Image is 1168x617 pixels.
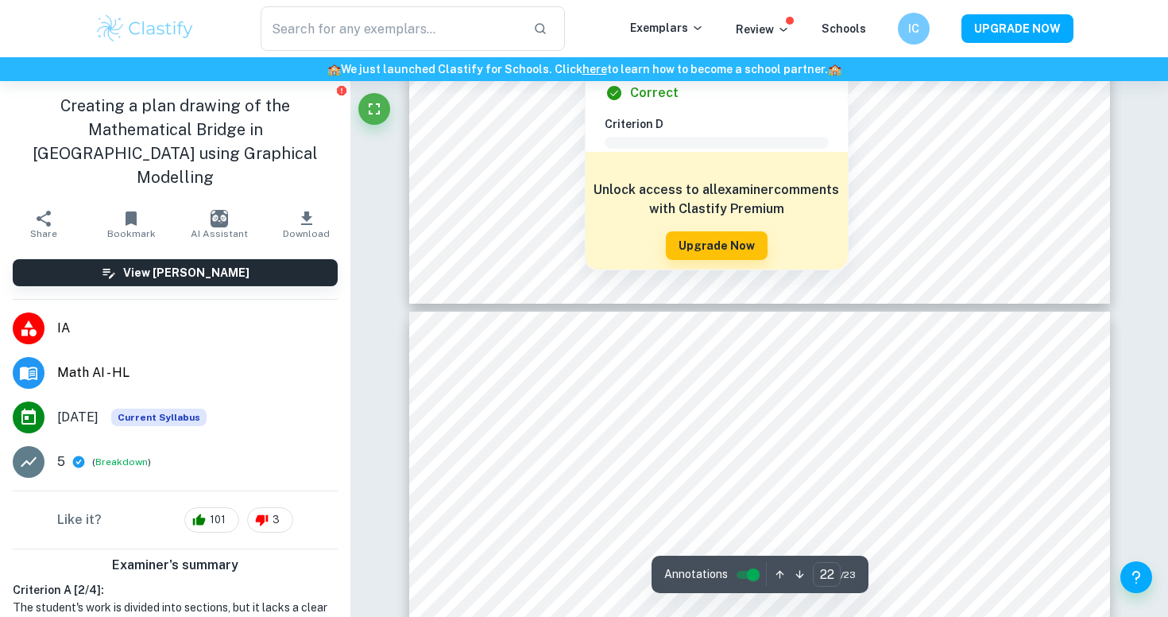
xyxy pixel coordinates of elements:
h6: Criterion A [ 2 / 4 ]: [13,581,338,599]
p: Review [736,21,790,38]
h6: Criterion D [605,115,841,133]
span: [DATE] [57,408,99,427]
div: 3 [247,507,293,533]
button: Breakdown [95,455,148,469]
button: View [PERSON_NAME] [13,259,338,286]
button: Report issue [335,84,347,96]
span: Annotations [664,566,728,583]
h6: Unlock access to all examiner comments with Clastify Premium [594,180,840,219]
button: IC [898,13,930,45]
input: Search for any exemplars... [261,6,520,51]
button: Help and Feedback [1120,561,1152,593]
p: 5 [57,452,65,471]
p: Exemplars [630,19,704,37]
img: AI Assistant [211,210,228,227]
button: AI Assistant [176,202,263,246]
button: Bookmark [87,202,175,246]
h6: Like it? [57,510,102,530]
div: 101 [184,507,239,533]
span: 101 [201,512,234,528]
h6: Examiner's summary [6,556,344,575]
span: 3 [264,512,288,528]
a: Schools [822,22,866,35]
h1: Creating a plan drawing of the Mathematical Bridge in [GEOGRAPHIC_DATA] using Graphical Modelling [13,94,338,189]
button: UPGRADE NOW [961,14,1073,43]
span: Current Syllabus [111,409,207,426]
button: Upgrade Now [666,231,768,260]
h6: IC [905,20,923,37]
h6: Correct [630,83,679,103]
a: here [582,63,607,76]
span: 🏫 [828,63,841,76]
h6: We just launched Clastify for Schools. Click to learn how to become a school partner. [3,60,1165,78]
span: Math AI - HL [57,363,338,382]
span: IA [57,319,338,338]
button: Fullscreen [358,93,390,125]
span: Bookmark [107,228,156,239]
h6: View [PERSON_NAME] [123,264,249,281]
span: Share [30,228,57,239]
span: ( ) [92,455,151,470]
div: This exemplar is based on the current syllabus. Feel free to refer to it for inspiration/ideas wh... [111,409,207,426]
button: Download [263,202,350,246]
span: 🏫 [327,63,341,76]
span: AI Assistant [191,228,248,239]
span: Download [283,228,330,239]
img: Clastify logo [95,13,195,45]
span: / 23 [841,568,856,582]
